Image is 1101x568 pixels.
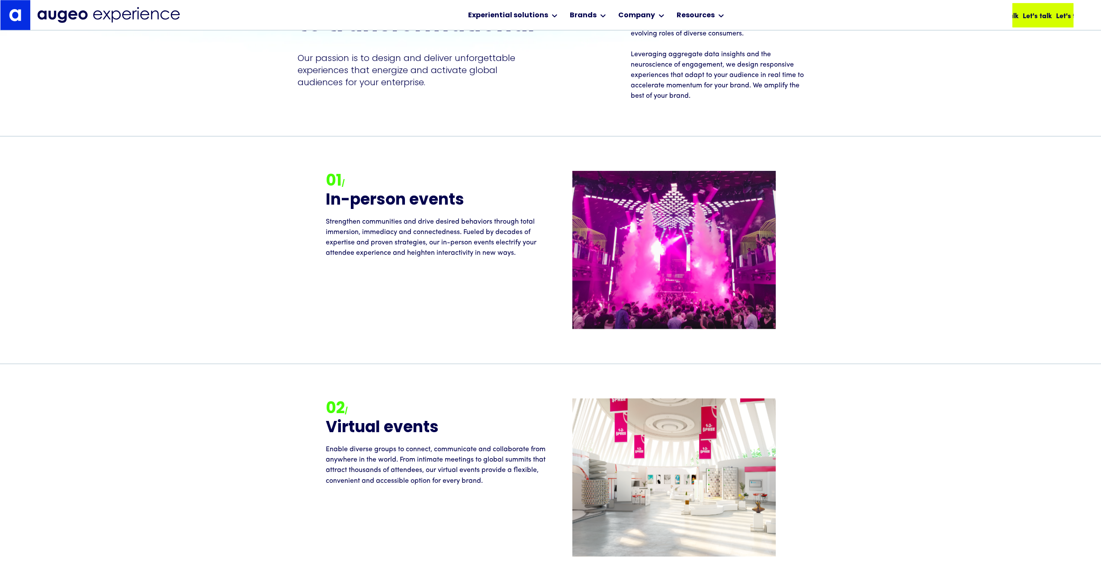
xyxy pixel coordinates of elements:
strong: / [345,408,348,415]
p: Strengthen communities and drive desired behaviors through total immersion, immediacy and connect... [326,217,551,258]
div: Experiential solutions [468,10,548,21]
p: Enable diverse groups to connect, communicate and collaborate from anywhere in the world. From in... [326,444,551,486]
div: Let's talk [1016,10,1045,20]
strong: / [342,181,345,187]
h2: Virtual events [326,420,551,437]
img: Augeo Experience business unit full logo in midnight blue. [37,7,180,23]
div: Let's talk [1049,10,1078,20]
img: Augeo's "a" monogram decorative logo in white. [9,9,21,21]
div: Resources [677,10,715,21]
div: Brands [570,10,597,21]
strong: 02 [326,401,345,417]
a: Let's talkLet's talk [1012,3,1073,27]
div: Company [618,10,655,21]
h2: In-person events [326,193,551,210]
p: Our passion is to design and deliver unforgettable experiences that energize and activate global ... [298,52,540,88]
strong: 01 [326,174,342,189]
